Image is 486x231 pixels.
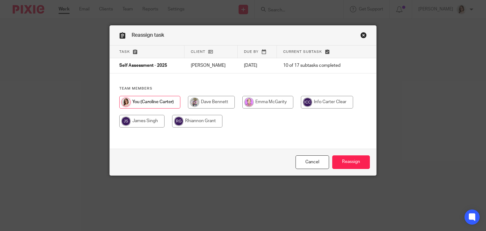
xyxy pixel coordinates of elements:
[283,50,322,53] span: Current subtask
[191,62,231,69] p: [PERSON_NAME]
[119,64,167,68] span: Self Assessment - 2025
[360,32,367,41] a: Close this dialog window
[296,155,329,169] a: Close this dialog window
[332,155,370,169] input: Reassign
[244,50,259,53] span: Due by
[132,33,164,38] span: Reassign task
[244,62,271,69] p: [DATE]
[191,50,205,53] span: Client
[277,58,355,73] td: 10 of 17 subtasks completed
[119,86,367,91] h4: Team members
[119,50,130,53] span: Task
